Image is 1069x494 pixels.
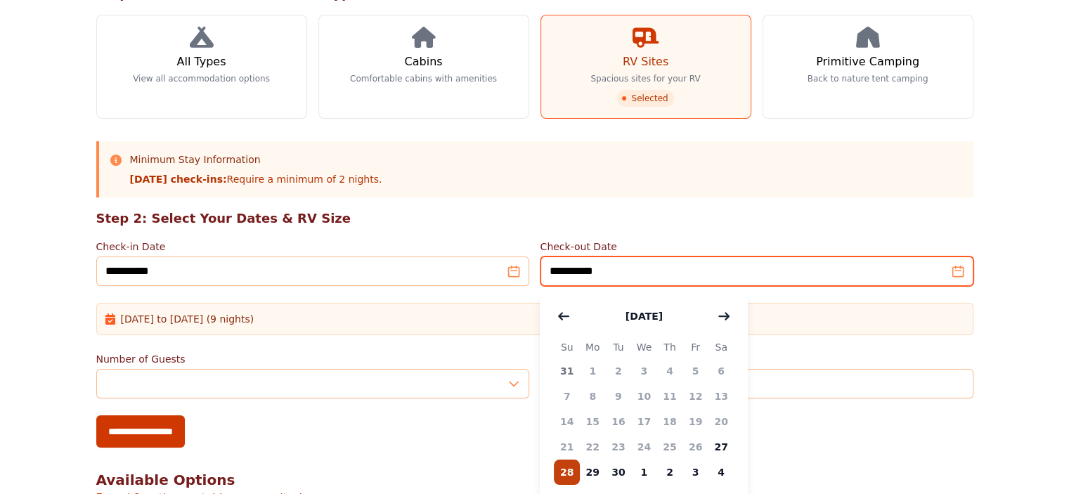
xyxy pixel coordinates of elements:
span: Su [554,339,580,356]
span: 26 [682,434,708,460]
label: Number of Guests [96,352,529,366]
p: View all accommodation options [133,73,270,84]
span: 31 [554,358,580,384]
h3: Minimum Stay Information [130,152,382,167]
span: 27 [708,434,734,460]
h2: Step 2: Select Your Dates & RV Size [96,209,973,228]
span: Mo [580,339,606,356]
p: Spacious sites for your RV [590,73,700,84]
h3: Cabins [404,53,442,70]
span: Th [657,339,683,356]
span: [DATE] to [DATE] (9 nights) [121,312,254,326]
span: 20 [708,409,734,434]
h3: All Types [176,53,226,70]
span: 24 [631,434,657,460]
span: Selected [617,90,673,107]
p: Back to nature tent camping [808,73,928,84]
span: 21 [554,434,580,460]
span: 5 [682,358,708,384]
span: Sa [708,339,734,356]
span: 22 [580,434,606,460]
span: 28 [554,460,580,485]
span: 7 [554,384,580,409]
a: RV Sites Spacious sites for your RV Selected [540,15,751,119]
span: 14 [554,409,580,434]
h3: RV Sites [623,53,668,70]
h3: Primitive Camping [816,53,919,70]
h2: Available Options [96,470,973,490]
a: All Types View all accommodation options [96,15,307,119]
span: 15 [580,409,606,434]
span: 4 [657,358,683,384]
button: [DATE] [611,302,677,330]
span: 13 [708,384,734,409]
span: 30 [606,460,632,485]
label: RV Pad Length (feet) [540,352,973,366]
span: 18 [657,409,683,434]
span: 25 [657,434,683,460]
label: Check-out Date [540,240,973,254]
span: 19 [682,409,708,434]
span: 4 [708,460,734,485]
span: We [631,339,657,356]
span: 17 [631,409,657,434]
span: Fr [682,339,708,356]
span: 12 [682,384,708,409]
span: 10 [631,384,657,409]
span: Tu [606,339,632,356]
p: Comfortable cabins with amenities [350,73,497,84]
p: Require a minimum of 2 nights. [130,172,382,186]
span: 6 [708,358,734,384]
a: Cabins Comfortable cabins with amenities [318,15,529,119]
span: 16 [606,409,632,434]
span: 3 [631,358,657,384]
strong: [DATE] check-ins: [130,174,227,185]
span: 3 [682,460,708,485]
span: 11 [657,384,683,409]
span: 1 [580,358,606,384]
span: 2 [606,358,632,384]
span: 8 [580,384,606,409]
label: Check-in Date [96,240,529,254]
span: 23 [606,434,632,460]
span: 9 [606,384,632,409]
span: 2 [657,460,683,485]
span: 1 [631,460,657,485]
a: Primitive Camping Back to nature tent camping [763,15,973,119]
span: 29 [580,460,606,485]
